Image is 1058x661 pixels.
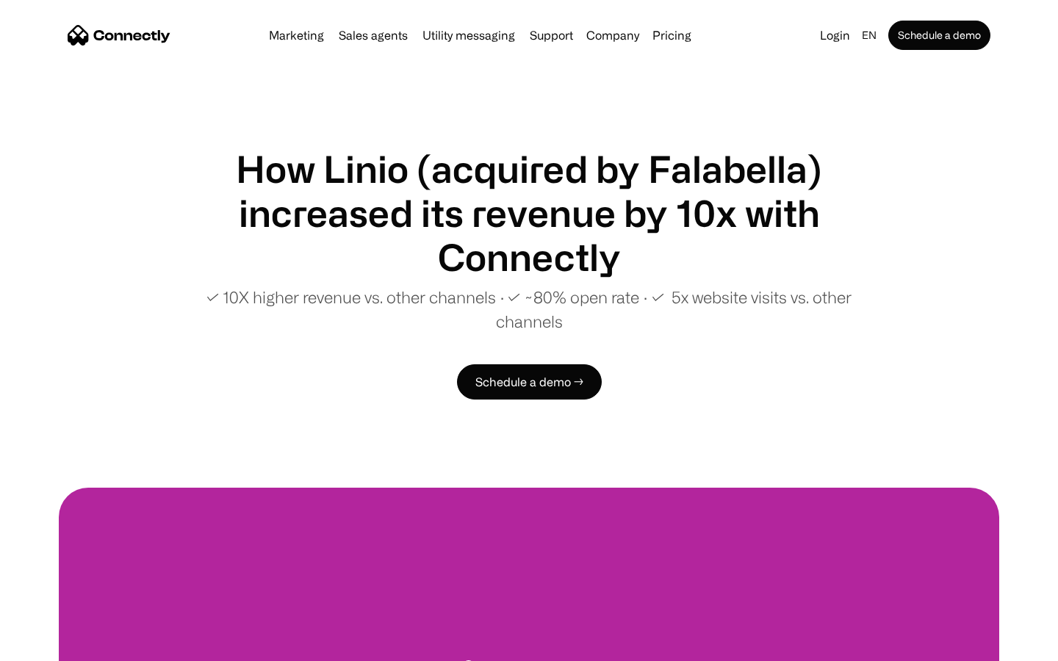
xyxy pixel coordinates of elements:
[862,25,877,46] div: en
[524,29,579,41] a: Support
[176,147,882,279] h1: How Linio (acquired by Falabella) increased its revenue by 10x with Connectly
[647,29,697,41] a: Pricing
[333,29,414,41] a: Sales agents
[814,25,856,46] a: Login
[263,29,330,41] a: Marketing
[15,634,88,656] aside: Language selected: English
[176,285,882,333] p: ✓ 10X higher revenue vs. other channels ∙ ✓ ~80% open rate ∙ ✓ 5x website visits vs. other channels
[888,21,990,50] a: Schedule a demo
[457,364,602,400] a: Schedule a demo →
[417,29,521,41] a: Utility messaging
[29,635,88,656] ul: Language list
[586,25,639,46] div: Company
